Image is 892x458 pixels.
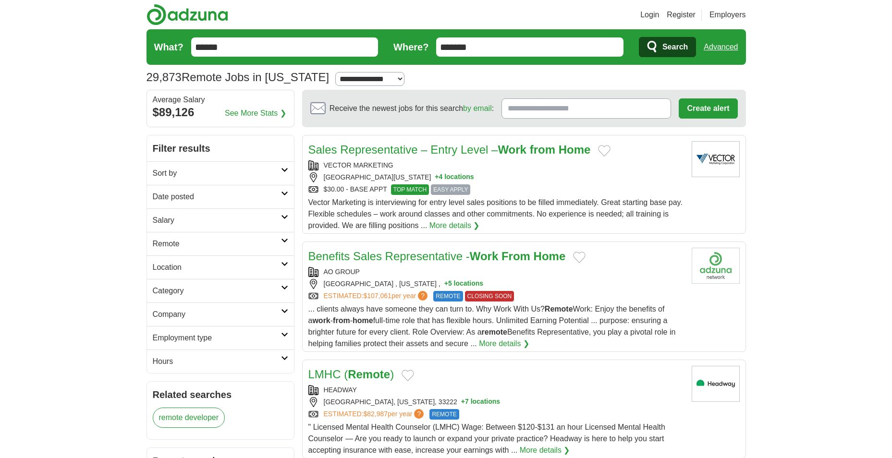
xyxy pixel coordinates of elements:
[153,262,281,273] h2: Location
[470,250,499,263] strong: Work
[444,279,448,289] span: +
[559,143,591,156] strong: Home
[679,98,737,119] button: Create alert
[482,328,507,336] strong: remote
[333,316,350,325] strong: from
[534,250,566,263] strong: Home
[153,238,281,250] h2: Remote
[465,291,514,301] span: CLOSING SOON
[147,326,294,350] a: Employment type
[153,285,281,297] h2: Category
[147,232,294,255] a: Remote
[393,40,428,54] label: Where?
[324,161,393,169] a: VECTOR MARKETING
[324,386,357,394] a: HEADWAY
[153,191,281,203] h2: Date posted
[461,397,465,407] span: +
[308,198,683,229] span: Vector Marketing is interviewing for entry level sales positions to be filled immediately. Great ...
[429,220,480,231] a: More details ❯
[662,37,688,57] span: Search
[479,338,529,350] a: More details ❯
[429,409,459,420] span: REMOTE
[308,143,591,156] a: Sales Representative – Entry Level –Work from Home
[363,292,391,300] span: $107,061
[530,143,555,156] strong: from
[348,368,390,381] strong: Remote
[147,69,182,86] span: 29,873
[308,267,684,277] div: AO GROUP
[147,302,294,326] a: Company
[147,185,294,208] a: Date posted
[308,305,676,348] span: ... clients always have someone they can turn to. Why Work With Us? Work: Enjoy the benefits of a...
[435,172,474,182] button: +4 locations
[153,215,281,226] h2: Salary
[709,9,746,21] a: Employers
[463,104,492,112] a: by email
[153,168,281,179] h2: Sort by
[153,387,288,402] h2: Related searches
[147,135,294,161] h2: Filter results
[639,37,696,57] button: Search
[308,397,684,407] div: [GEOGRAPHIC_DATA], [US_STATE], 33222
[324,291,430,301] a: ESTIMATED:$107,061per year?
[308,172,684,182] div: [GEOGRAPHIC_DATA][US_STATE]
[330,103,494,114] span: Receive the newest jobs for this search :
[520,445,570,456] a: More details ❯
[704,37,738,57] a: Advanced
[501,250,530,263] strong: From
[573,252,586,263] button: Add to favorite jobs
[640,9,659,21] a: Login
[153,309,281,320] h2: Company
[461,397,500,407] button: +7 locations
[667,9,696,21] a: Register
[692,248,740,284] img: Company logo
[308,423,665,454] span: " Licensed Mental Health Counselor (LMHC) Wage: Between $120-$131 an hour Licensed Mental Health ...
[598,145,611,157] button: Add to favorite jobs
[353,316,373,325] strong: home
[692,366,740,402] img: Headway logo
[147,161,294,185] a: Sort by
[147,350,294,373] a: Hours
[147,71,330,84] h1: Remote Jobs in [US_STATE]
[153,96,288,104] div: Average Salary
[308,250,566,263] a: Benefits Sales Representative -Work From Home
[147,255,294,279] a: Location
[324,409,426,420] a: ESTIMATED:$82,987per year?
[308,279,684,289] div: [GEOGRAPHIC_DATA] , [US_STATE] ,
[433,291,463,301] span: REMOTE
[308,368,394,381] a: LMHC (Remote)
[308,184,684,195] div: $30.00 - BASE APPT
[391,184,429,195] span: TOP MATCH
[153,332,281,344] h2: Employment type
[431,184,470,195] span: EASY APPLY
[147,279,294,302] a: Category
[414,409,424,419] span: ?
[363,410,388,418] span: $82,987
[154,40,183,54] label: What?
[225,108,286,119] a: See More Stats ❯
[692,141,740,177] img: Vector Marketing logo
[153,408,225,428] a: remote developer
[153,104,288,121] div: $89,126
[153,356,281,367] h2: Hours
[498,143,526,156] strong: Work
[147,208,294,232] a: Salary
[435,172,439,182] span: +
[444,279,483,289] button: +5 locations
[545,305,573,313] strong: Remote
[418,291,428,301] span: ?
[147,4,228,25] img: Adzuna logo
[402,370,414,381] button: Add to favorite jobs
[312,316,330,325] strong: work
